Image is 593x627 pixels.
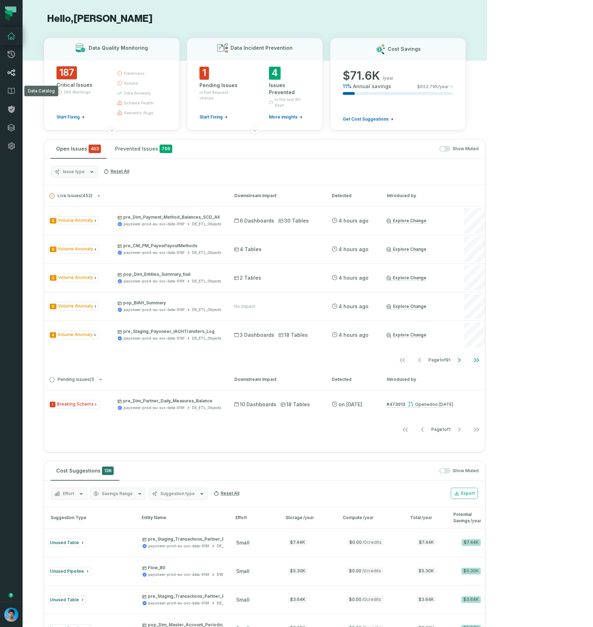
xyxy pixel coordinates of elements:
span: 136 [102,467,114,475]
span: schema health [124,100,154,106]
span: 18 Tables [278,331,308,339]
div: Effort [235,515,273,521]
div: payoneer-prod-eu-svc-data-016f [124,405,185,410]
button: Suggestion type [149,488,208,500]
div: $7.44K [288,539,307,546]
a: Explore Change [387,275,426,281]
div: Tooltip anchor [8,592,14,598]
div: payoneer-prod-eu-svc-data-016f [124,307,185,312]
div: payoneer-prod-eu-svc-data-016f [124,221,185,227]
span: semantic bugs [124,110,154,116]
div: payoneer-prod-eu-svc-data-016f [148,601,209,606]
a: Start Fixing [56,114,85,120]
span: small [236,597,250,603]
button: Go to previous page [414,422,431,437]
span: /year [363,515,374,520]
div: Total [410,515,441,521]
p: pre_Dim_Payment_Method_Balances_SCD_All [118,214,221,220]
span: Unused Table [50,540,79,545]
span: Issue Type [48,245,99,254]
span: /year [471,518,481,523]
div: $3.64K [461,596,481,603]
span: 265 Warnings [64,89,91,95]
span: 709 [160,145,172,153]
button: Live Issues(452) [49,193,222,199]
span: Effort [63,491,74,497]
button: Unused Tablepre_Staging_Transactions_Partner_Payouts_iath_pre_RNpayoneer-prod-eu-svc-data-016fDE_... [44,528,485,556]
span: Issue type [63,169,85,175]
button: Reset All [211,488,242,499]
span: Annual savings [353,83,391,90]
div: No Impact [234,304,255,309]
span: Issue Type [48,330,98,339]
div: Detected [332,193,374,199]
span: Live Issues ( 452 ) [49,193,92,199]
button: Go to next page [451,353,468,367]
p: pop_BIAH_Summary [118,300,221,306]
div: DE_ETL_Objects [192,221,221,227]
button: Unused Tablepre_Staging_Transactions_Partner_Payoutspayoneer-prod-eu-svc-data-016fDE_ETL_Objectss... [44,585,485,614]
div: $5.30K [461,568,481,574]
div: Potential Savings [453,511,481,524]
span: 18 Tables [281,401,310,408]
span: $0.00 [347,539,384,546]
span: $0.00 [347,596,383,603]
span: 187 [56,66,77,79]
button: Effort [51,488,87,500]
span: /year [383,75,394,81]
button: Go to previous page [411,353,428,367]
span: 1 [199,67,209,80]
button: Reset All [101,166,132,177]
button: Cost Savings$71.6K/year11%Annual savings$652.79K/yearGet Cost Suggestions [330,38,466,130]
div: payoneer-prod-eu-svc-data-016f [148,572,209,577]
h3: Data Quality Monitoring [89,44,148,51]
ul: Page 1 of 91 [394,353,485,367]
p: pre_Staging_Payoneer_iACHTransfers_Log [118,329,221,334]
span: Issue Type [48,400,99,409]
span: Issue Type [48,302,99,311]
span: Issue Type [48,273,99,282]
span: Severity [50,275,56,281]
span: freshness [124,71,145,76]
a: More insights [269,114,303,120]
a: Get Cost Suggestions [343,116,394,122]
button: Savings Range [90,488,146,500]
h1: Hello, [PERSON_NAME] [44,13,466,25]
span: 3 Dashboards [234,331,274,339]
span: $ 71.6K [343,69,380,83]
span: 10 Dashboards [234,401,276,408]
div: DE_ETL_Objects [192,250,221,255]
span: Severity [50,246,56,252]
button: Data Incident Prevention1Pending Issuesin Pull Request checksStart Fixing4Issues PreventedIn the ... [187,38,323,130]
p: pre_CM_PM_PayeePayoutMethods [118,243,221,249]
span: Unused Table [50,597,79,602]
div: payoneer-prod-eu-svc-data-016f [124,336,185,341]
span: $0.00 [347,567,383,574]
div: Live Issues(452) [44,206,485,369]
button: Data Quality Monitoring187Critical Issues265 WarningsStart Fixingfreshnessvolumedata anomalyschem... [44,38,180,130]
button: Pending Issues(1) [49,377,222,382]
button: Go to last page [468,353,485,367]
nav: pagination [44,353,485,367]
div: DE_ETL_Objects [217,543,246,549]
span: Start Fixing [56,114,80,120]
h3: Cost Savings [388,45,421,53]
div: Show Muted [122,468,479,474]
div: DE_ETL_Objects [192,279,221,284]
p: Flow_80 [142,565,242,571]
div: Suggestion Type [48,515,129,521]
div: DW_Cost_ETL [217,572,242,577]
div: Introduced by [387,193,450,199]
relative-time: Aug 24, 2025, 4:33 PM GMT+3 [432,402,453,407]
button: Go to first page [394,353,411,367]
span: $3.64K [417,596,436,603]
p: pop_Dim_Entities_Summary_fual [118,272,221,277]
a: Explore Change [387,304,426,309]
span: small [236,540,250,546]
div: payoneer-prod-eu-svc-data-016f [124,279,185,284]
span: Savings Range [102,491,133,497]
div: DE_ETL_Objects [217,601,246,606]
span: Issue Type [48,216,99,225]
a: Explore Change [387,332,426,338]
relative-time: Aug 24, 2025, 4:33 PM GMT+3 [339,401,362,407]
